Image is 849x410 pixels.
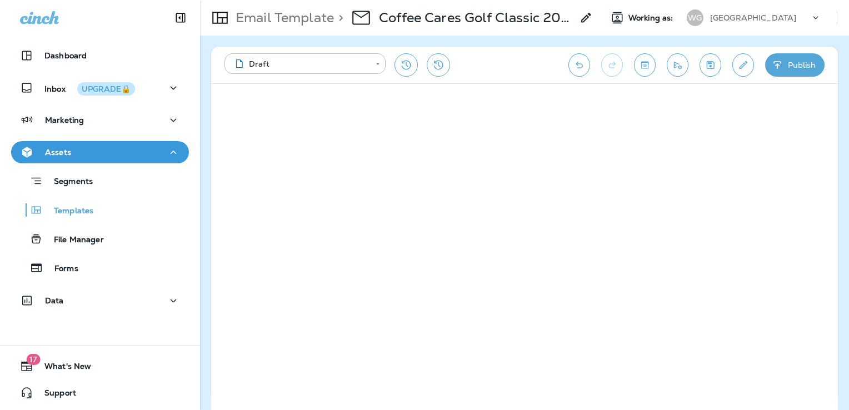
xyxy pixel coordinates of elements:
[11,227,189,251] button: File Manager
[11,198,189,222] button: Templates
[82,85,131,93] div: UPGRADE🔒
[667,53,688,77] button: Send test email
[231,9,334,26] p: Email Template
[43,177,93,188] p: Segments
[45,296,64,305] p: Data
[11,109,189,131] button: Marketing
[11,289,189,312] button: Data
[11,382,189,404] button: Support
[77,82,135,96] button: UPGRADE🔒
[634,53,656,77] button: Toggle preview
[427,53,450,77] button: View Changelog
[732,53,754,77] button: Edit details
[11,77,189,99] button: InboxUPGRADE🔒
[568,53,590,77] button: Undo
[43,206,93,217] p: Templates
[33,388,76,402] span: Support
[33,362,91,375] span: What's New
[44,82,135,94] p: Inbox
[11,169,189,193] button: Segments
[45,116,84,124] p: Marketing
[43,264,78,274] p: Forms
[628,13,676,23] span: Working as:
[11,256,189,279] button: Forms
[765,53,825,77] button: Publish
[379,9,573,26] p: Coffee Cares Golf Classic 2025 - 9/15
[394,53,418,77] button: Restore from previous version
[700,53,721,77] button: Save
[165,7,196,29] button: Collapse Sidebar
[43,235,104,246] p: File Manager
[710,13,796,22] p: [GEOGRAPHIC_DATA]
[11,44,189,67] button: Dashboard
[334,9,343,26] p: >
[232,58,368,69] div: Draft
[45,148,71,157] p: Assets
[26,354,40,365] span: 17
[11,355,189,377] button: 17What's New
[11,141,189,163] button: Assets
[44,51,87,60] p: Dashboard
[687,9,703,26] div: WG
